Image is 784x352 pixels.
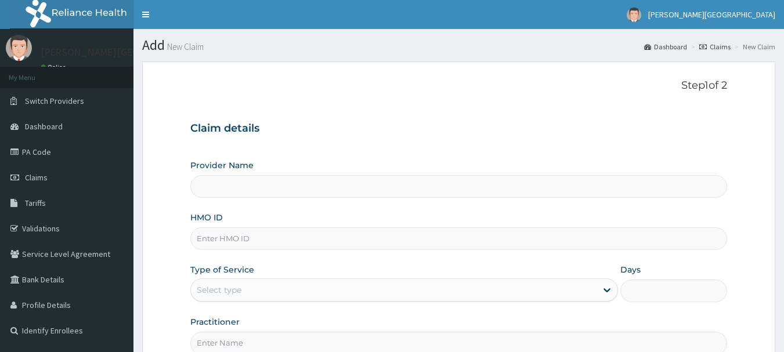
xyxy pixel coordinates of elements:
[627,8,641,22] img: User Image
[699,42,731,52] a: Claims
[25,172,48,183] span: Claims
[6,35,32,61] img: User Image
[25,96,84,106] span: Switch Providers
[190,264,254,275] label: Type of Service
[197,284,241,296] div: Select type
[142,38,775,53] h1: Add
[190,212,223,223] label: HMO ID
[190,79,728,92] p: Step 1 of 2
[41,63,68,71] a: Online
[190,159,254,171] label: Provider Name
[190,227,728,250] input: Enter HMO ID
[25,121,63,132] span: Dashboard
[190,122,728,135] h3: Claim details
[620,264,641,275] label: Days
[190,316,240,328] label: Practitioner
[25,198,46,208] span: Tariffs
[644,42,687,52] a: Dashboard
[648,9,775,20] span: [PERSON_NAME][GEOGRAPHIC_DATA]
[732,42,775,52] li: New Claim
[165,42,204,51] small: New Claim
[41,47,212,57] p: [PERSON_NAME][GEOGRAPHIC_DATA]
